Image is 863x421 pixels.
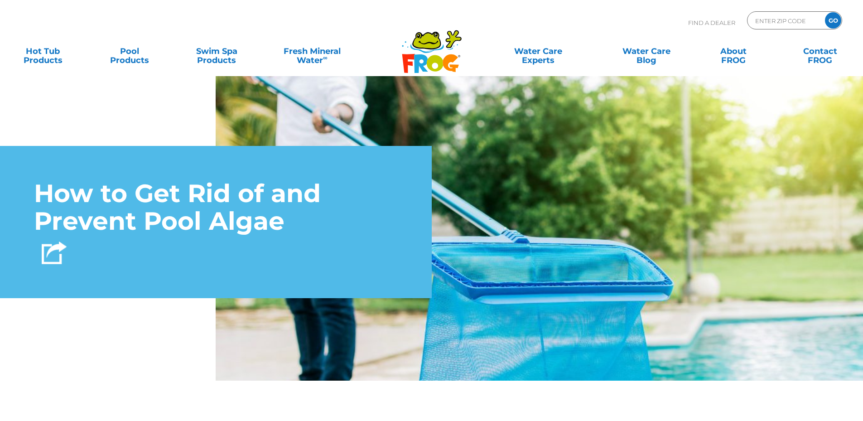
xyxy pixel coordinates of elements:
[397,18,467,73] img: Frog Products Logo
[786,42,854,60] a: ContactFROG
[483,42,593,60] a: Water CareExperts
[688,11,735,34] p: Find A Dealer
[612,42,680,60] a: Water CareBlog
[34,180,398,235] h1: How to Get Rid of and Prevent Pool Algae
[323,54,328,61] sup: ∞
[42,242,67,264] img: Share
[270,42,354,60] a: Fresh MineralWater∞
[9,42,77,60] a: Hot TubProducts
[699,42,767,60] a: AboutFROG
[825,12,841,29] input: GO
[183,42,251,60] a: Swim SpaProducts
[96,42,164,60] a: PoolProducts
